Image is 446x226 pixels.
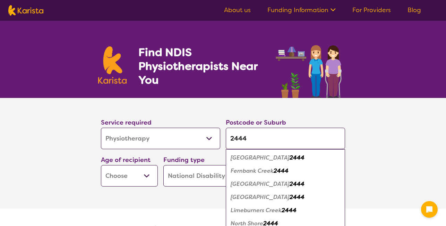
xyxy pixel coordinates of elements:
img: physiotherapy [274,37,348,98]
div: Blackmans Point 2444 [229,151,342,164]
label: Age of recipient [101,156,151,164]
em: [GEOGRAPHIC_DATA] [231,180,290,188]
div: Fernbank Creek 2444 [229,164,342,178]
label: Funding type [163,156,205,164]
a: Blog [408,6,421,14]
em: 2444 [282,207,297,214]
em: 2444 [290,180,305,188]
div: Limeburners Creek 2444 [229,204,342,217]
em: [GEOGRAPHIC_DATA] [231,193,290,201]
a: About us [224,6,251,14]
em: Limeburners Creek [231,207,282,214]
em: [GEOGRAPHIC_DATA] [231,154,290,161]
em: 2444 [290,193,305,201]
em: Fernbank Creek [231,167,274,174]
h1: Find NDIS Physiotherapists Near You [138,45,267,87]
label: Postcode or Suburb [226,118,286,127]
input: Type [226,128,345,149]
div: Lighthouse Beach 2444 [229,191,342,204]
em: 2444 [290,154,305,161]
a: For Providers [352,6,391,14]
div: Flynns Beach 2444 [229,178,342,191]
em: 2444 [274,167,289,174]
img: Karista logo [98,46,127,84]
label: Service required [101,118,152,127]
img: Karista logo [8,5,43,16]
a: Funding Information [267,6,336,14]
